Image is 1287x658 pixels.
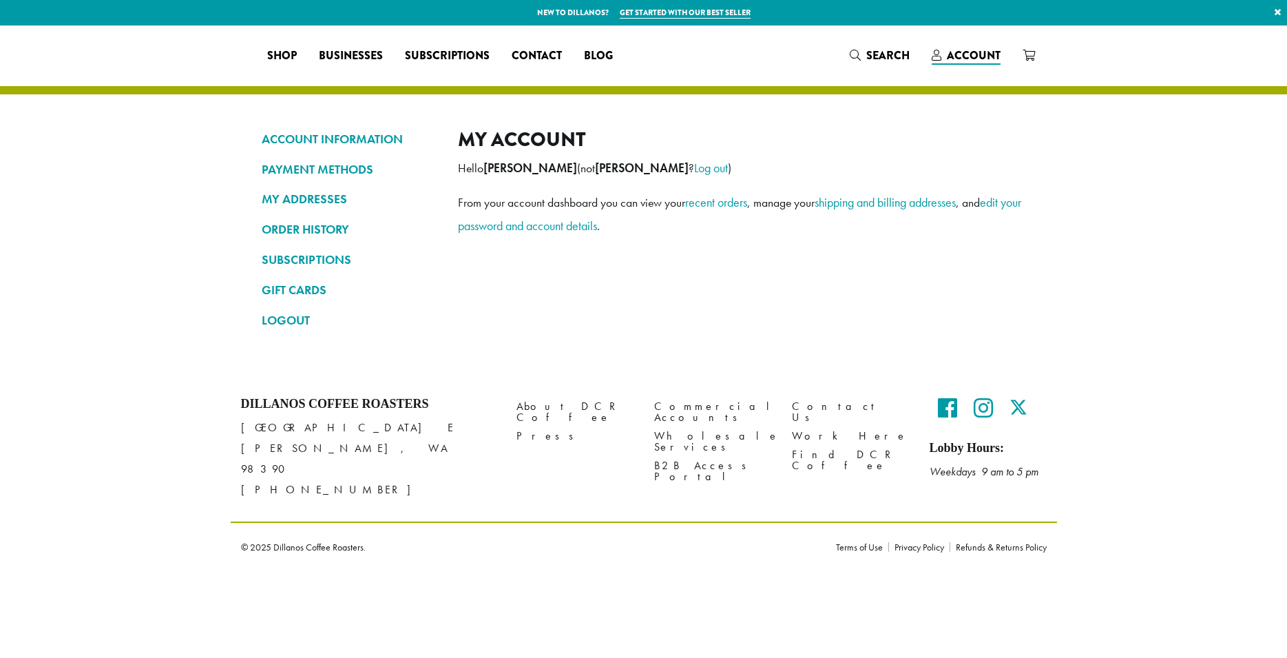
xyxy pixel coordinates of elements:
[930,441,1047,456] h5: Lobby Hours:
[516,427,634,446] a: Press
[792,446,909,475] a: Find DCR Coffee
[262,278,437,302] a: GIFT CARDS
[241,397,496,412] h4: Dillanos Coffee Roasters
[458,194,1021,234] a: edit your password and account details
[262,218,437,241] a: ORDER HISTORY
[458,156,1026,180] p: Hello (not ? )
[950,542,1047,552] a: Refunds & Returns Policy
[620,7,751,19] a: Get started with our best seller
[256,45,308,67] a: Shop
[595,161,689,176] strong: [PERSON_NAME]
[262,309,437,332] a: LOGOUT
[262,158,437,181] a: PAYMENT METHODS
[792,397,909,426] a: Contact Us
[839,44,921,67] a: Search
[516,397,634,426] a: About DCR Coffee
[815,194,956,210] a: shipping and billing addresses
[267,48,297,65] span: Shop
[654,457,771,486] a: B2B Access Portal
[262,187,437,211] a: MY ADDRESSES
[836,542,888,552] a: Terms of Use
[319,48,383,65] span: Businesses
[512,48,562,65] span: Contact
[241,542,815,552] p: © 2025 Dillanos Coffee Roasters.
[930,464,1038,479] em: Weekdays 9 am to 5 pm
[685,194,747,210] a: recent orders
[262,127,437,343] nav: Account pages
[888,542,950,552] a: Privacy Policy
[654,397,771,426] a: Commercial Accounts
[866,48,910,63] span: Search
[947,48,1001,63] span: Account
[792,427,909,446] a: Work Here
[262,248,437,271] a: SUBSCRIPTIONS
[405,48,490,65] span: Subscriptions
[262,127,437,151] a: ACCOUNT INFORMATION
[483,161,577,176] strong: [PERSON_NAME]
[458,191,1026,238] p: From your account dashboard you can view your , manage your , and .
[654,427,771,457] a: Wholesale Services
[694,160,728,176] a: Log out
[584,48,613,65] span: Blog
[241,418,496,500] p: [GEOGRAPHIC_DATA] E [PERSON_NAME], WA 98390 [PHONE_NUMBER]
[458,127,1026,152] h2: My account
